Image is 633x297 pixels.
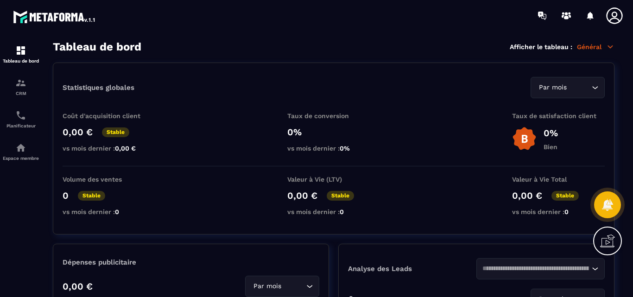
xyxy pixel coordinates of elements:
[512,176,605,183] p: Valeur à Vie Total
[63,281,93,292] p: 0,00 €
[63,176,155,183] p: Volume des ventes
[15,77,26,88] img: formation
[63,145,155,152] p: vs mois dernier :
[251,281,283,291] span: Par mois
[512,112,605,120] p: Taux de satisfaction client
[283,281,304,291] input: Search for option
[537,82,569,93] span: Par mois
[2,58,39,63] p: Tableau de bord
[2,123,39,128] p: Planificateur
[348,265,476,273] p: Analyse des Leads
[327,191,354,201] p: Stable
[13,8,96,25] img: logo
[115,208,119,215] span: 0
[482,264,589,274] input: Search for option
[531,77,605,98] div: Search for option
[287,126,380,138] p: 0%
[287,112,380,120] p: Taux de conversion
[544,127,558,139] p: 0%
[340,145,350,152] span: 0%
[2,156,39,161] p: Espace membre
[63,126,93,138] p: 0,00 €
[512,126,537,151] img: b-badge-o.b3b20ee6.svg
[287,176,380,183] p: Valeur à Vie (LTV)
[2,103,39,135] a: schedulerschedulerPlanificateur
[2,135,39,168] a: automationsautomationsEspace membre
[551,191,579,201] p: Stable
[2,91,39,96] p: CRM
[245,276,319,297] div: Search for option
[63,112,155,120] p: Coût d'acquisition client
[512,208,605,215] p: vs mois dernier :
[53,40,141,53] h3: Tableau de bord
[2,70,39,103] a: formationformationCRM
[63,190,69,201] p: 0
[2,38,39,70] a: formationformationTableau de bord
[577,43,614,51] p: Général
[476,258,605,279] div: Search for option
[63,83,134,92] p: Statistiques globales
[512,190,542,201] p: 0,00 €
[15,45,26,56] img: formation
[569,82,589,93] input: Search for option
[78,191,105,201] p: Stable
[340,208,344,215] span: 0
[510,43,572,51] p: Afficher le tableau :
[15,142,26,153] img: automations
[63,208,155,215] p: vs mois dernier :
[564,208,569,215] span: 0
[115,145,136,152] span: 0,00 €
[287,208,380,215] p: vs mois dernier :
[102,127,129,137] p: Stable
[287,145,380,152] p: vs mois dernier :
[287,190,317,201] p: 0,00 €
[63,258,319,266] p: Dépenses publicitaire
[15,110,26,121] img: scheduler
[544,143,558,151] p: Bien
